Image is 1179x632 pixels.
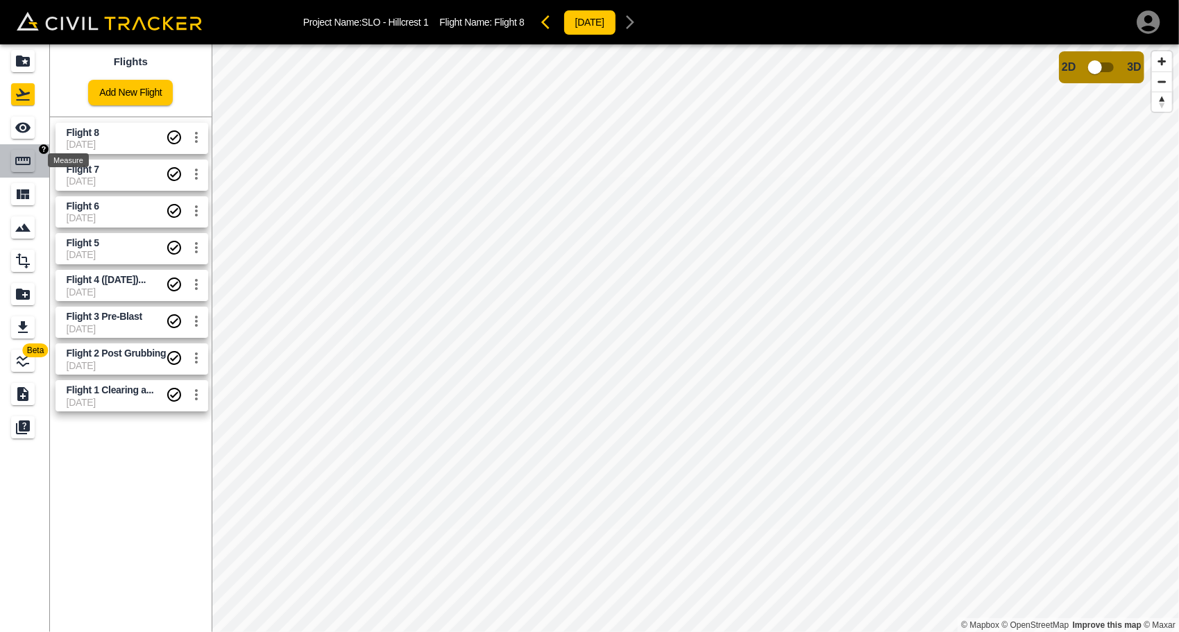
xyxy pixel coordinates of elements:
[1128,61,1142,74] span: 3D
[1144,620,1176,630] a: Maxar
[17,12,202,31] img: Civil Tracker
[1062,61,1076,74] span: 2D
[961,620,999,630] a: Mapbox
[303,17,429,28] p: Project Name: SLO - Hillcrest 1
[1152,71,1172,92] button: Zoom out
[212,44,1179,632] canvas: Map
[1152,92,1172,112] button: Reset bearing to north
[439,17,524,28] p: Flight Name:
[494,17,524,28] span: Flight 8
[563,10,616,35] button: [DATE]
[1073,620,1142,630] a: Map feedback
[1002,620,1069,630] a: OpenStreetMap
[1152,51,1172,71] button: Zoom in
[48,153,89,167] div: Measure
